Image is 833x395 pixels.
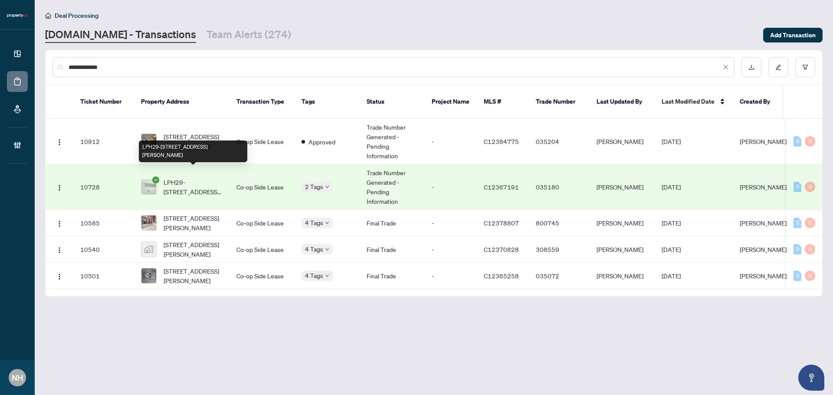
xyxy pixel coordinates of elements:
[295,85,360,119] th: Tags
[794,244,801,255] div: 0
[740,245,787,253] span: [PERSON_NAME]
[360,164,425,210] td: Trade Number Generated - Pending Information
[768,57,788,77] button: edit
[425,210,477,236] td: -
[798,365,824,391] button: Open asap
[662,137,681,145] span: [DATE]
[484,137,519,145] span: C12384775
[360,119,425,164] td: Trade Number Generated - Pending Information
[164,266,223,285] span: [STREET_ADDRESS][PERSON_NAME]
[325,185,329,189] span: down
[207,27,291,43] a: Team Alerts (274)
[73,119,134,164] td: 10912
[662,219,681,227] span: [DATE]
[230,119,295,164] td: Co-op Side Lease
[805,244,815,255] div: 0
[360,210,425,236] td: Final Trade
[590,263,655,289] td: [PERSON_NAME]
[484,245,519,253] span: C12370828
[740,183,787,191] span: [PERSON_NAME]
[794,182,801,192] div: 0
[590,210,655,236] td: [PERSON_NAME]
[529,236,590,263] td: 308559
[305,271,323,281] span: 4 Tags
[740,272,787,280] span: [PERSON_NAME]
[45,27,196,43] a: [DOMAIN_NAME] - Transactions
[230,263,295,289] td: Co-op Side Lease
[794,136,801,147] div: 0
[425,85,477,119] th: Project Name
[305,218,323,228] span: 4 Tags
[152,176,159,183] span: check-circle
[425,119,477,164] td: -
[52,269,66,283] button: Logo
[805,136,815,147] div: 0
[775,64,781,70] span: edit
[56,139,63,146] img: Logo
[484,183,519,191] span: C12367191
[770,28,816,42] span: Add Transaction
[590,85,655,119] th: Last Updated By
[662,183,681,191] span: [DATE]
[590,164,655,210] td: [PERSON_NAME]
[56,247,63,254] img: Logo
[425,164,477,210] td: -
[141,134,156,149] img: thumbnail-img
[52,216,66,230] button: Logo
[763,28,823,42] button: Add Transaction
[425,263,477,289] td: -
[484,272,519,280] span: C12365258
[794,271,801,281] div: 0
[325,221,329,225] span: down
[7,13,28,18] img: logo
[805,218,815,228] div: 0
[662,272,681,280] span: [DATE]
[662,245,681,253] span: [DATE]
[733,85,785,119] th: Created By
[529,119,590,164] td: 035204
[325,247,329,251] span: down
[723,64,729,70] span: close
[305,244,323,254] span: 4 Tags
[12,372,23,384] span: NH
[230,236,295,263] td: Co-op Side Lease
[655,85,733,119] th: Last Modified Date
[141,268,156,283] img: thumbnail-img
[325,274,329,278] span: down
[360,263,425,289] td: Final Trade
[134,85,230,119] th: Property Address
[230,85,295,119] th: Transaction Type
[52,242,66,256] button: Logo
[230,164,295,210] td: Co-op Side Lease
[477,85,529,119] th: MLS #
[55,12,98,20] span: Deal Processing
[802,64,808,70] span: filter
[45,13,51,19] span: home
[529,164,590,210] td: 035180
[425,236,477,263] td: -
[56,184,63,191] img: Logo
[56,220,63,227] img: Logo
[740,219,787,227] span: [PERSON_NAME]
[805,271,815,281] div: 0
[164,240,223,259] span: [STREET_ADDRESS][PERSON_NAME]
[164,213,223,232] span: [STREET_ADDRESS][PERSON_NAME]
[308,137,335,147] span: Approved
[73,85,134,119] th: Ticket Number
[73,263,134,289] td: 10501
[230,210,295,236] td: Co-op Side Lease
[52,134,66,148] button: Logo
[141,180,156,194] img: thumbnail-img
[73,236,134,263] td: 10540
[795,57,815,77] button: filter
[794,218,801,228] div: 0
[740,137,787,145] span: [PERSON_NAME]
[139,140,247,162] div: LPH29-[STREET_ADDRESS][PERSON_NAME]
[529,263,590,289] td: 035072
[741,57,761,77] button: download
[141,242,156,257] img: thumbnail-img
[529,85,590,119] th: Trade Number
[484,219,519,227] span: C12378807
[805,182,815,192] div: 0
[56,273,63,280] img: Logo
